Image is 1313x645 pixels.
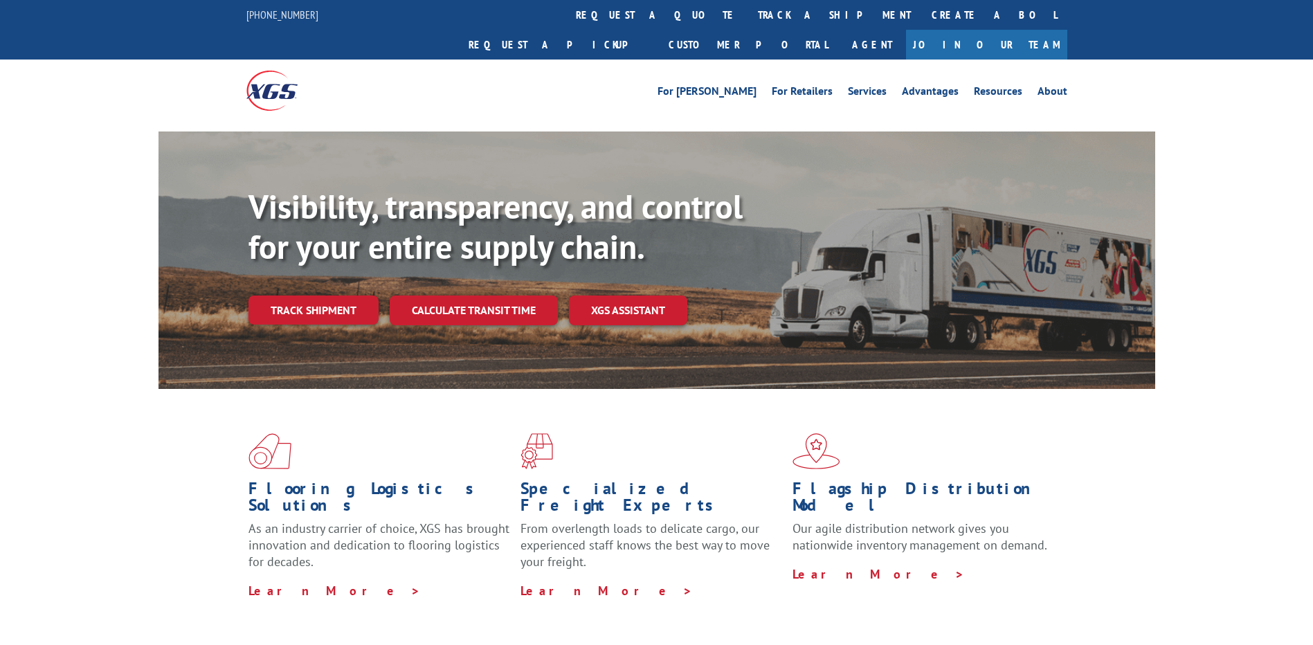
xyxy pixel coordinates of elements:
h1: Specialized Freight Experts [520,480,782,520]
h1: Flagship Distribution Model [793,480,1054,520]
a: XGS ASSISTANT [569,296,687,325]
a: Calculate transit time [390,296,558,325]
a: Customer Portal [658,30,838,60]
a: Advantages [902,86,959,101]
img: xgs-icon-focused-on-flooring-red [520,433,553,469]
a: Resources [974,86,1022,101]
span: As an industry carrier of choice, XGS has brought innovation and dedication to flooring logistics... [248,520,509,570]
a: Track shipment [248,296,379,325]
h1: Flooring Logistics Solutions [248,480,510,520]
a: Learn More > [793,566,965,582]
a: Services [848,86,887,101]
a: About [1038,86,1067,101]
img: xgs-icon-total-supply-chain-intelligence-red [248,433,291,469]
a: Join Our Team [906,30,1067,60]
a: Agent [838,30,906,60]
a: For Retailers [772,86,833,101]
img: xgs-icon-flagship-distribution-model-red [793,433,840,469]
span: Our agile distribution network gives you nationwide inventory management on demand. [793,520,1047,553]
a: For [PERSON_NAME] [658,86,757,101]
b: Visibility, transparency, and control for your entire supply chain. [248,185,743,268]
p: From overlength loads to delicate cargo, our experienced staff knows the best way to move your fr... [520,520,782,582]
a: Learn More > [520,583,693,599]
a: Learn More > [248,583,421,599]
a: [PHONE_NUMBER] [246,8,318,21]
a: Request a pickup [458,30,658,60]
